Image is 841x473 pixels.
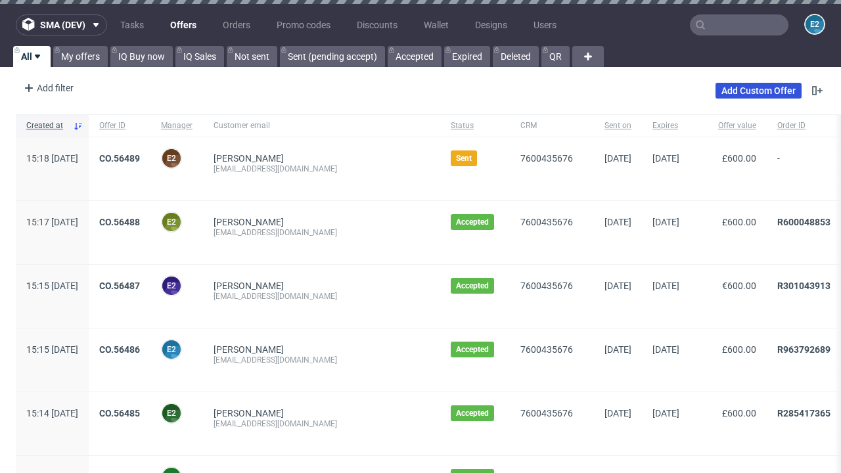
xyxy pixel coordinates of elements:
[520,344,573,355] a: 7600435676
[604,217,631,227] span: [DATE]
[214,153,284,164] a: [PERSON_NAME]
[520,153,573,164] a: 7600435676
[110,46,173,67] a: IQ Buy now
[26,408,78,418] span: 15:14 [DATE]
[269,14,338,35] a: Promo codes
[444,46,490,67] a: Expired
[520,281,573,291] a: 7600435676
[722,408,756,418] span: £600.00
[26,344,78,355] span: 15:15 [DATE]
[214,164,430,174] div: [EMAIL_ADDRESS][DOMAIN_NAME]
[227,46,277,67] a: Not sent
[722,153,756,164] span: £600.00
[215,14,258,35] a: Orders
[214,281,284,291] a: [PERSON_NAME]
[700,120,756,131] span: Offer value
[40,20,85,30] span: sma (dev)
[99,217,140,227] a: CO.56488
[777,408,830,418] a: R285417365
[777,217,830,227] a: R600048853
[652,408,679,418] span: [DATE]
[214,291,430,302] div: [EMAIL_ADDRESS][DOMAIN_NAME]
[652,120,679,131] span: Expires
[541,46,570,67] a: QR
[722,281,756,291] span: €600.00
[388,46,442,67] a: Accepted
[604,120,631,131] span: Sent on
[162,340,181,359] figcaption: e2
[13,46,51,67] a: All
[652,281,679,291] span: [DATE]
[777,281,830,291] a: R301043913
[162,149,181,168] figcaption: e2
[604,408,631,418] span: [DATE]
[652,344,679,355] span: [DATE]
[162,277,181,295] figcaption: e2
[716,83,802,99] a: Add Custom Offer
[162,14,204,35] a: Offers
[99,281,140,291] a: CO.56487
[99,344,140,355] a: CO.56486
[520,120,583,131] span: CRM
[456,281,489,291] span: Accepted
[652,153,679,164] span: [DATE]
[280,46,385,67] a: Sent (pending accept)
[214,355,430,365] div: [EMAIL_ADDRESS][DOMAIN_NAME]
[162,213,181,231] figcaption: e2
[53,46,108,67] a: My offers
[161,120,193,131] span: Manager
[722,217,756,227] span: £600.00
[451,120,499,131] span: Status
[806,15,824,34] figcaption: e2
[16,14,107,35] button: sma (dev)
[456,153,472,164] span: Sent
[214,227,430,238] div: [EMAIL_ADDRESS][DOMAIN_NAME]
[112,14,152,35] a: Tasks
[214,344,284,355] a: [PERSON_NAME]
[175,46,224,67] a: IQ Sales
[520,217,573,227] a: 7600435676
[520,408,573,418] a: 7600435676
[456,408,489,418] span: Accepted
[26,217,78,227] span: 15:17 [DATE]
[99,153,140,164] a: CO.56489
[456,217,489,227] span: Accepted
[416,14,457,35] a: Wallet
[214,408,284,418] a: [PERSON_NAME]
[349,14,405,35] a: Discounts
[162,404,181,422] figcaption: e2
[652,217,679,227] span: [DATE]
[214,120,430,131] span: Customer email
[604,281,631,291] span: [DATE]
[214,217,284,227] a: [PERSON_NAME]
[604,153,631,164] span: [DATE]
[604,344,631,355] span: [DATE]
[467,14,515,35] a: Designs
[26,153,78,164] span: 15:18 [DATE]
[777,344,830,355] a: R963792689
[26,281,78,291] span: 15:15 [DATE]
[99,408,140,418] a: CO.56485
[99,120,140,131] span: Offer ID
[493,46,539,67] a: Deleted
[214,418,430,429] div: [EMAIL_ADDRESS][DOMAIN_NAME]
[722,344,756,355] span: £600.00
[26,120,68,131] span: Created at
[456,344,489,355] span: Accepted
[18,78,76,99] div: Add filter
[526,14,564,35] a: Users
